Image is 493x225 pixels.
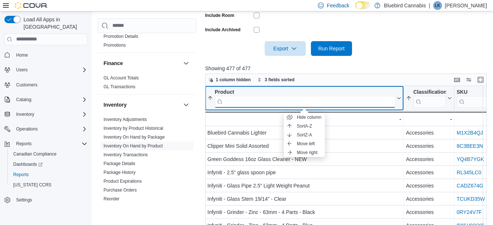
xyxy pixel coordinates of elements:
span: Settings [13,195,87,204]
div: Product [215,89,395,107]
button: SortA-Z [284,122,325,131]
div: Accessories [406,128,452,137]
label: Include Archived [205,27,240,33]
a: YQ4B7YGK [457,156,484,162]
span: Catalog [16,97,31,103]
button: Operations [13,125,41,133]
a: Inventory Transactions [104,152,148,157]
a: 8C3BEE3N [457,143,483,149]
span: 3 fields sorted [265,77,294,83]
button: Reports [7,169,90,180]
span: Reports [16,141,32,147]
span: Users [16,67,28,73]
span: Sort A-Z [297,123,312,129]
span: Home [13,50,87,60]
div: Accessories [406,168,452,177]
span: Dashboards [10,160,87,169]
a: TCUKD35W [457,196,485,202]
button: Finance [104,60,180,67]
button: Run Report [311,41,352,56]
button: Settings [1,194,90,205]
span: Catalog [13,95,87,104]
span: Reports [13,172,29,178]
a: Dashboards [10,160,46,169]
span: Load All Apps in [GEOGRAPHIC_DATA] [21,16,87,31]
a: Home [13,51,31,60]
span: Customers [13,80,87,89]
div: Accessories [406,155,452,164]
div: Clipper Mini Solid Assorted [207,142,401,150]
span: Operations [13,125,87,133]
button: Enter fullscreen [476,75,485,84]
p: Showing 477 of 477 [205,65,490,72]
div: Accessories [406,194,452,203]
button: Operations [1,124,90,134]
span: Inventory [13,110,87,119]
button: Catalog [13,95,34,104]
a: Inventory On Hand by Package [104,135,165,140]
span: Customers [16,82,37,88]
button: Canadian Compliance [7,149,90,159]
div: Infyniti - Glass Stem 19/14" - Clear [207,194,401,203]
p: [PERSON_NAME] [445,1,487,10]
h3: Finance [104,60,123,67]
a: Inventory Adjustments [104,117,147,122]
button: Catalog [1,94,90,105]
h3: Inventory [104,101,127,108]
span: Washington CCRS [10,181,87,189]
div: Classification [413,89,446,107]
input: Dark Mode [355,1,371,9]
span: GL Transactions [104,84,135,90]
button: Reports [1,139,90,149]
div: Classification [413,89,446,96]
button: Display options [464,75,473,84]
div: Finance [98,74,196,94]
div: Infyniti - Grinder - Zinc - 63mm - 4 Parts - Black [207,208,401,217]
label: Include Room [205,12,234,18]
a: Promotions [104,43,126,48]
button: Inventory [104,101,180,108]
span: Export [269,41,301,56]
span: Move left [297,141,315,147]
a: Inventory by Product Historical [104,126,163,131]
div: Accessories [406,208,452,217]
button: 1 column hidden [206,75,254,84]
nav: Complex example [4,47,87,225]
a: M1X2B4QJ [457,130,483,136]
a: Dashboards [7,159,90,169]
div: Bluebird Cannabis Lighter [207,128,401,137]
div: Infyniti - Glass Pipe 2.5" Light Weight Peanut [207,181,401,190]
span: Home [16,52,28,58]
button: Move left [284,139,325,148]
a: Settings [13,196,35,204]
a: 0RY24V7F [457,209,482,215]
span: Sort Z-A [297,132,312,138]
a: Reorder [104,196,119,201]
button: Export [265,41,306,56]
span: Inventory On Hand by Package [104,134,165,140]
button: SortZ-A [284,131,325,139]
span: Dark Mode [355,9,356,10]
div: Discounts & Promotions [98,23,196,53]
div: Infyniti - 2.5" glass spoon pipe [207,168,401,177]
span: LK [435,1,441,10]
div: - [207,115,401,124]
a: Canadian Compliance [10,150,59,158]
a: [US_STATE] CCRS [10,181,54,189]
span: Promotion Details [104,33,138,39]
button: Users [13,65,30,74]
button: Reports [13,139,35,148]
a: CADZ674G [457,183,483,189]
p: Bluebird Cannabis [384,1,426,10]
a: GL Account Totals [104,75,139,81]
button: Inventory [182,100,191,109]
span: Canadian Compliance [13,151,57,157]
div: SKU [457,89,492,96]
button: Keyboard shortcuts [453,75,461,84]
a: GL Transactions [104,84,135,89]
span: Operations [16,126,38,132]
a: Purchase Orders [104,187,137,193]
span: Product Expirations [104,178,142,184]
div: Green Goddess 16oz Glass Cleaner - NEW [207,155,401,164]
